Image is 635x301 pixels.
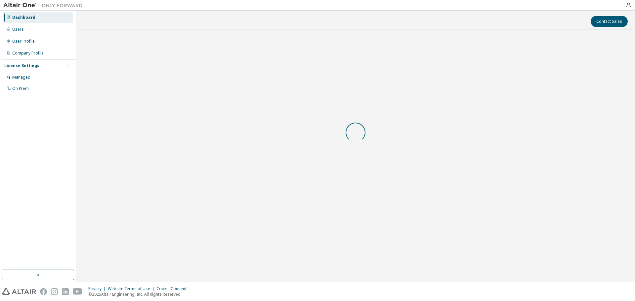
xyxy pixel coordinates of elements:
div: Dashboard [12,15,35,20]
img: Altair One [3,2,86,9]
img: altair_logo.svg [2,288,36,295]
div: User Profile [12,39,35,44]
div: Privacy [88,286,108,291]
img: facebook.svg [40,288,47,295]
div: License Settings [4,63,39,68]
div: Company Profile [12,51,44,56]
img: instagram.svg [51,288,58,295]
div: Website Terms of Use [108,286,156,291]
div: Users [12,27,24,32]
img: youtube.svg [73,288,82,295]
p: © 2025 Altair Engineering, Inc. All Rights Reserved. [88,291,190,297]
div: Managed [12,75,30,80]
div: On Prem [12,86,29,91]
button: Contact Sales [591,16,628,27]
div: Cookie Consent [156,286,190,291]
img: linkedin.svg [62,288,69,295]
